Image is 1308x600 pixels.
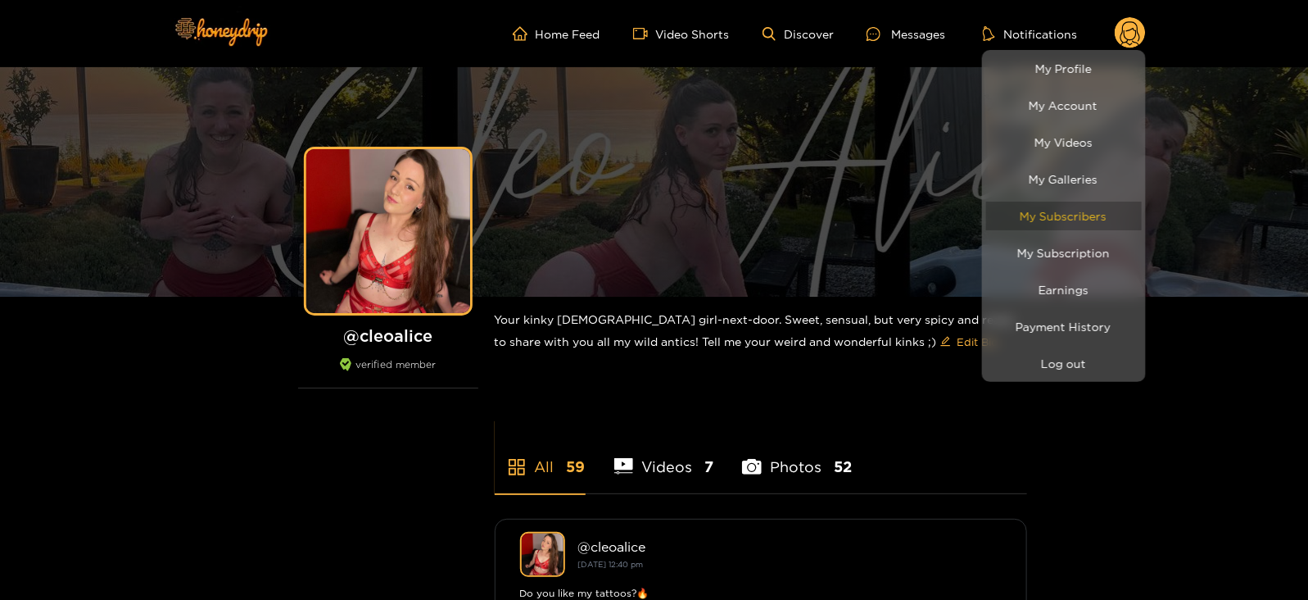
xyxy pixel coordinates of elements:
[986,202,1142,230] a: My Subscribers
[986,165,1142,193] a: My Galleries
[986,54,1142,83] a: My Profile
[986,349,1142,378] button: Log out
[986,275,1142,304] a: Earnings
[986,91,1142,120] a: My Account
[986,312,1142,341] a: Payment History
[986,239,1142,267] a: My Subscription
[986,128,1142,157] a: My Videos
